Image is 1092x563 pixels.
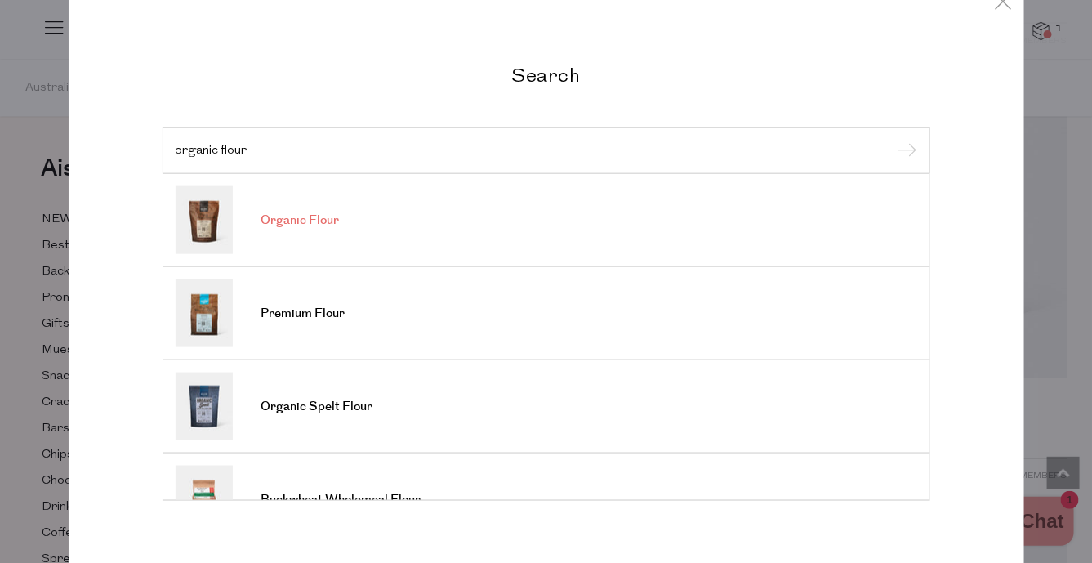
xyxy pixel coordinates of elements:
span: Buckwheat Wholemeal Flour [261,492,421,508]
a: Organic Spelt Flour [176,373,917,440]
a: Buckwheat Wholemeal Flour [176,466,917,534]
img: Organic Spelt Flour [176,373,233,440]
span: Organic Flour [261,212,340,229]
span: Premium Flour [261,306,345,322]
h2: Search [163,62,930,86]
input: Search [176,144,917,156]
span: Organic Spelt Flour [261,399,373,415]
img: Organic Flour [176,186,233,254]
img: Premium Flour [176,279,233,347]
a: Premium Flour [176,279,917,347]
img: Buckwheat Wholemeal Flour [176,466,233,534]
a: Organic Flour [176,186,917,254]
